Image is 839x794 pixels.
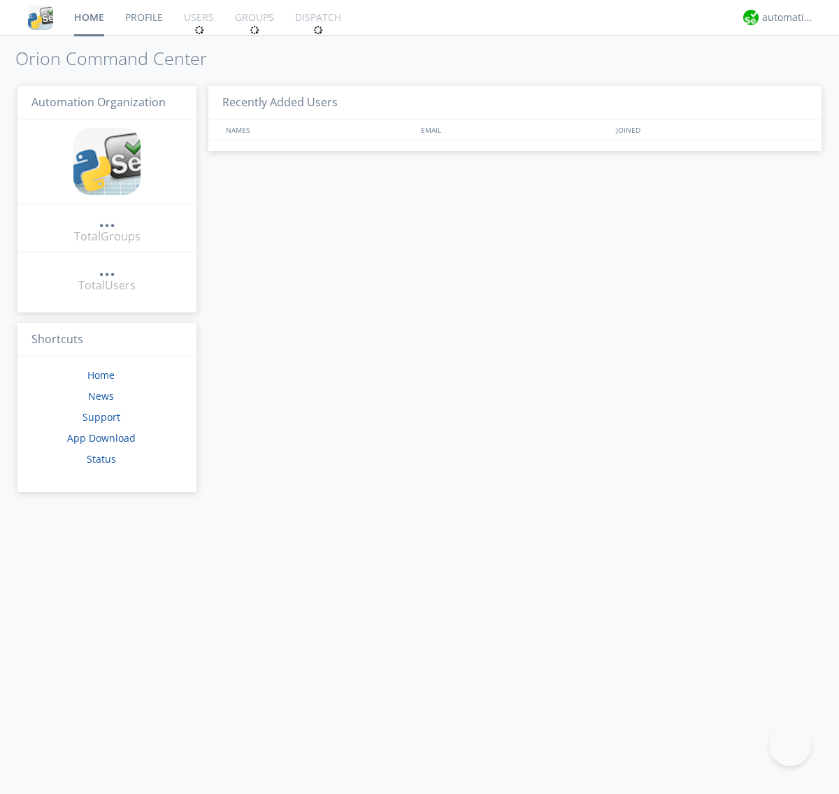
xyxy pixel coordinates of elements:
[87,368,115,382] a: Home
[83,410,120,424] a: Support
[17,323,196,357] h3: Shortcuts
[67,431,136,445] a: App Download
[99,212,115,226] div: ...
[769,724,811,766] iframe: Toggle Customer Support
[743,10,759,25] img: d2d01cd9b4174d08988066c6d424eccd
[87,452,116,465] a: Status
[78,277,136,294] div: Total Users
[194,25,204,35] img: spin.svg
[417,120,612,140] div: EMAIL
[99,261,115,277] a: ...
[28,5,53,30] img: cddb5a64eb264b2086981ab96f4c1ba7
[31,94,166,110] span: Automation Organization
[313,25,323,35] img: spin.svg
[612,120,808,140] div: JOINED
[73,128,141,195] img: cddb5a64eb264b2086981ab96f4c1ba7
[222,120,414,140] div: NAMES
[250,25,259,35] img: spin.svg
[762,10,815,24] div: automation+atlas
[88,389,114,403] a: News
[74,229,141,245] div: Total Groups
[208,86,822,120] h3: Recently Added Users
[99,212,115,229] a: ...
[99,261,115,275] div: ...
